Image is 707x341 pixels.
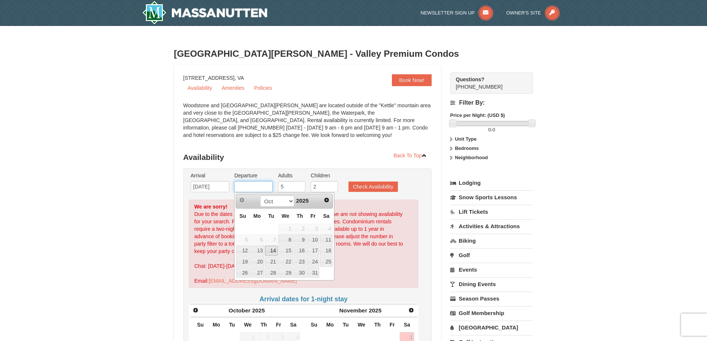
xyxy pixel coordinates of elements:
[278,234,293,245] td: available
[307,235,320,245] a: 10
[293,267,307,278] td: available
[244,322,252,328] span: Wednesday
[320,246,333,256] a: 18
[183,82,217,94] a: Availability
[183,150,432,165] h3: Availability
[229,322,235,328] span: Tuesday
[420,10,475,16] span: Newsletter Sign Up
[307,234,320,245] td: available
[311,172,338,179] label: Children
[261,322,267,328] span: Thursday
[369,307,382,314] span: 2025
[294,246,306,256] a: 16
[189,200,419,288] div: Due to the dates selected or number of guests in your party we are not showing availability for y...
[278,256,293,267] td: available
[236,245,249,256] td: available
[265,256,278,267] a: 21
[237,195,247,205] a: Prev
[236,235,249,245] span: 5
[265,268,278,278] a: 28
[297,213,303,219] span: Thursday
[455,155,488,160] strong: Neighborhood
[194,204,228,210] strong: We are sorry!
[450,126,533,134] label: -
[348,181,398,192] button: Check Availability
[294,235,306,245] a: 9
[236,256,249,267] a: 19
[209,278,297,284] a: [EMAIL_ADDRESS][DOMAIN_NAME]
[250,246,264,256] a: 13
[420,10,493,16] a: Newsletter Sign Up
[193,307,199,313] span: Prev
[183,102,432,146] div: Woodstone and [GEOGRAPHIC_DATA][PERSON_NAME] are located outside of the "Kettle" mountain area an...
[234,172,273,179] label: Departure
[320,234,333,245] td: available
[265,235,278,245] span: 7
[189,295,419,303] h4: Arrival dates for 1-night stay
[253,213,261,219] span: Monday
[197,322,204,328] span: Sunday
[320,256,333,267] a: 25
[239,197,245,203] span: Prev
[278,245,293,256] td: available
[239,213,246,219] span: Sunday
[450,306,533,320] a: Golf Membership
[392,74,432,86] a: Book Now!
[406,305,416,315] a: Next
[265,245,278,256] td: available
[236,234,249,245] td: unAvailable
[390,322,395,328] span: Friday
[191,172,229,179] label: Arrival
[278,235,293,245] a: 8
[293,256,307,267] td: available
[450,277,533,291] a: Dining Events
[358,322,366,328] span: Wednesday
[450,99,533,106] h4: Filter By:
[278,172,305,179] label: Adults
[278,223,293,235] td: unAvailable
[236,256,249,267] td: available
[339,307,367,314] span: November
[320,223,333,235] td: unAvailable
[268,213,274,219] span: Tuesday
[450,205,533,219] a: Lift Tickets
[290,322,297,328] span: Saturday
[250,268,264,278] a: 27
[278,268,293,278] a: 29
[293,245,307,256] td: available
[320,245,333,256] td: available
[294,268,306,278] a: 30
[278,246,293,256] a: 15
[450,234,533,247] a: Biking
[252,307,265,314] span: 2025
[320,224,333,234] span: 4
[250,234,265,245] td: unAvailable
[265,256,278,267] td: available
[326,322,334,328] span: Monday
[450,190,533,204] a: Snow Sports Lessons
[404,322,410,328] span: Saturday
[217,82,249,94] a: Amenities
[389,150,432,161] a: Back To Top
[191,305,201,315] a: Prev
[293,234,307,245] td: available
[450,292,533,305] a: Season Passes
[307,224,320,234] span: 3
[293,223,307,235] td: unAvailable
[250,256,264,267] a: 20
[323,213,330,219] span: Saturday
[229,307,251,314] span: October
[296,197,309,204] span: 2025
[450,248,533,262] a: Golf
[250,267,265,278] td: available
[450,176,533,190] a: Lodging
[450,219,533,233] a: Activities & Attractions
[213,322,220,328] span: Monday
[282,213,289,219] span: Wednesday
[310,213,315,219] span: Friday
[307,256,320,267] td: available
[250,256,265,267] td: available
[294,256,306,267] a: 23
[278,267,293,278] td: available
[265,246,278,256] a: 14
